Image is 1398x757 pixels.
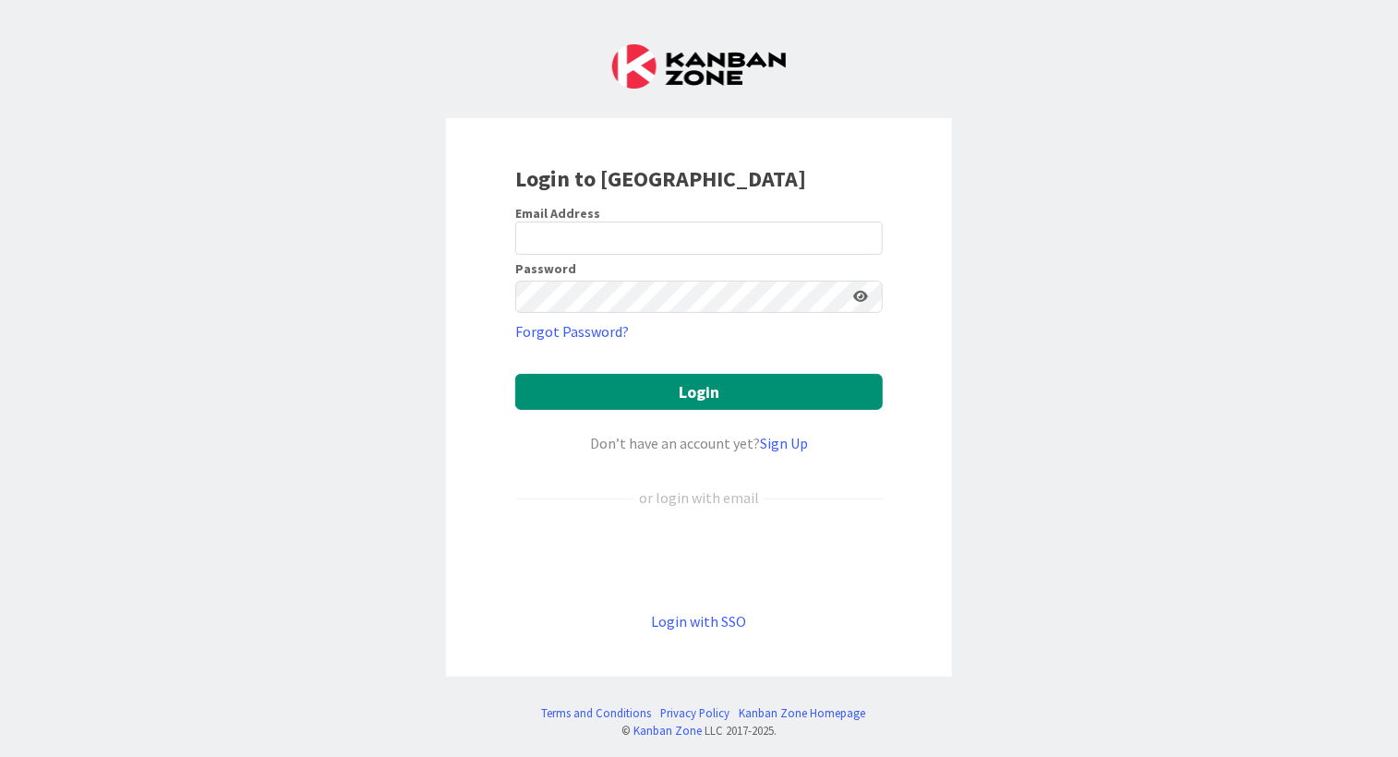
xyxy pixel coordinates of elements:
[740,704,866,722] a: Kanban Zone Homepage
[652,612,747,631] a: Login with SSO
[515,432,883,454] div: Don’t have an account yet?
[634,487,764,509] div: or login with email
[515,320,629,342] a: Forgot Password?
[515,164,806,193] b: Login to [GEOGRAPHIC_DATA]
[515,374,883,410] button: Login
[515,262,576,275] label: Password
[542,704,652,722] a: Terms and Conditions
[515,205,600,222] label: Email Address
[533,722,866,739] div: © LLC 2017- 2025 .
[612,44,786,89] img: Kanban Zone
[506,539,892,580] iframe: Sign in with Google Button
[633,723,702,738] a: Kanban Zone
[661,704,730,722] a: Privacy Policy
[760,434,808,452] a: Sign Up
